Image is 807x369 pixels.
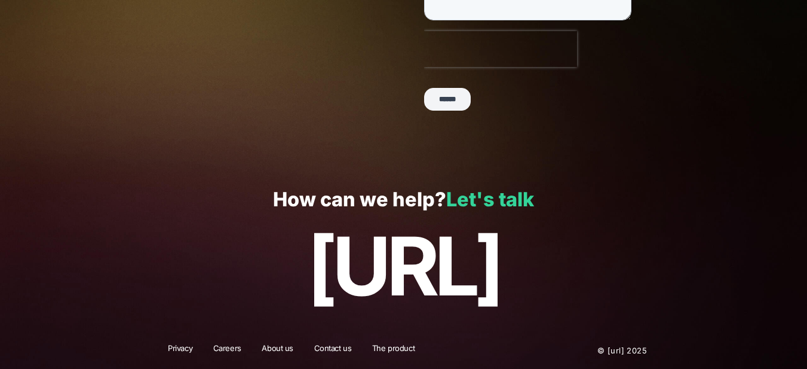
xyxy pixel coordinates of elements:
a: About us [254,343,301,358]
a: Careers [205,343,249,358]
a: Contact us [306,343,360,358]
p: © [URL] 2025 [525,343,647,358]
a: Let's talk [446,188,534,211]
p: [URL] [26,221,781,312]
p: How can we help? [26,189,781,211]
a: Privacy [160,343,200,358]
a: The product [364,343,422,358]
